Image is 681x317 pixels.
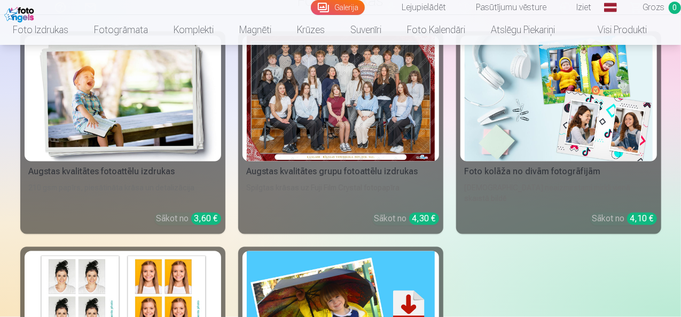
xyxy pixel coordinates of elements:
[456,32,661,234] a: Foto kolāža no divām fotogrāfijāmFoto kolāža no divām fotogrāfijām[DEMOGRAPHIC_DATA] neaizmirstam...
[242,183,439,204] div: Spilgtas krāsas uz Fuji Film Crystal fotopapīra
[226,15,284,45] a: Magnēti
[242,166,439,179] div: Augstas kvalitātes grupu fotoattēlu izdrukas
[627,213,657,225] div: 4,10 €
[81,15,161,45] a: Fotogrāmata
[643,1,664,14] span: Grozs
[478,15,568,45] a: Atslēgu piekariņi
[191,213,221,225] div: 3,60 €
[238,32,443,234] a: Augstas kvalitātes grupu fotoattēlu izdrukasSpilgtas krāsas uz Fuji Film Crystal fotopapīraSākot ...
[374,213,439,226] div: Sākot no
[29,36,217,161] img: Augstas kvalitātes fotoattēlu izdrukas
[592,213,657,226] div: Sākot no
[161,15,226,45] a: Komplekti
[284,15,338,45] a: Krūzes
[460,183,657,204] div: [DEMOGRAPHIC_DATA] neaizmirstami mirkļi vienā skaistā bildē
[409,213,439,225] div: 4,30 €
[669,2,681,14] span: 0
[568,15,660,45] a: Visi produkti
[394,15,478,45] a: Foto kalendāri
[25,166,221,179] div: Augstas kvalitātes fotoattēlu izdrukas
[4,4,37,22] img: /fa1
[156,213,221,226] div: Sākot no
[460,166,657,179] div: Foto kolāža no divām fotogrāfijām
[20,32,225,234] a: Augstas kvalitātes fotoattēlu izdrukasAugstas kvalitātes fotoattēlu izdrukas210 gsm papīrs, piesā...
[25,183,221,204] div: 210 gsm papīrs, piesātināta krāsa un detalizācija
[338,15,394,45] a: Suvenīri
[465,36,653,161] img: Foto kolāža no divām fotogrāfijām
